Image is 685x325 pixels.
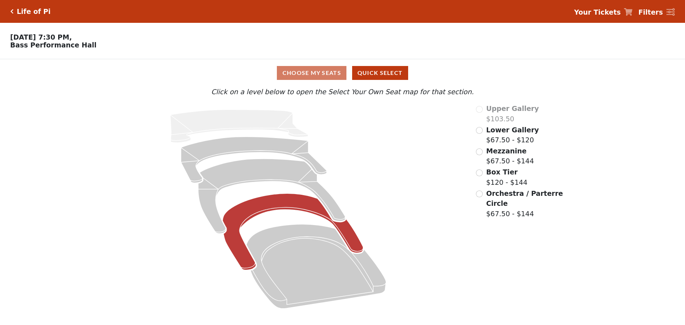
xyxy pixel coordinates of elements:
[486,189,563,208] span: Orchestra / Parterre Circle
[486,126,539,134] span: Lower Gallery
[638,8,663,16] strong: Filters
[574,7,633,17] a: Your Tickets
[91,87,594,97] p: Click on a level below to open the Select Your Own Seat map for that section.
[170,110,308,143] path: Upper Gallery - Seats Available: 0
[638,7,675,17] a: Filters
[17,7,51,16] h5: Life of Pi
[181,137,327,183] path: Lower Gallery - Seats Available: 140
[486,188,564,219] label: $67.50 - $144
[247,224,386,309] path: Orchestra / Parterre Circle - Seats Available: 35
[486,147,527,155] span: Mezzanine
[486,167,528,187] label: $120 - $144
[10,9,14,14] a: Click here to go back to filters
[486,125,539,145] label: $67.50 - $120
[486,103,539,124] label: $103.50
[574,8,621,16] strong: Your Tickets
[486,105,539,112] span: Upper Gallery
[486,146,534,166] label: $67.50 - $144
[486,168,518,176] span: Box Tier
[352,66,408,80] button: Quick Select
